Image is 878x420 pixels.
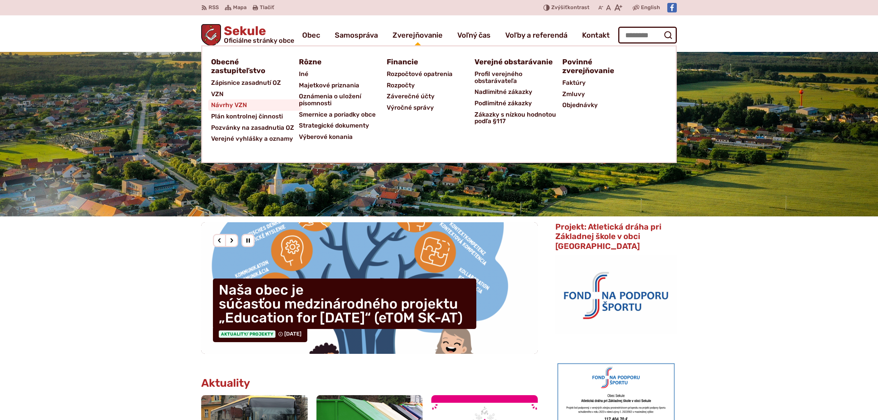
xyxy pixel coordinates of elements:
[213,234,226,247] div: Predošlý slajd
[246,332,273,337] span: / Projekty
[284,331,301,337] span: [DATE]
[299,80,359,91] span: Majetkové priznania
[201,222,538,354] a: Naša obec je súčasťou medzinárodného projektu „Education for [DATE]“ (eTOM SK-AT) Aktuality/ Proj...
[299,120,387,131] a: Strategické dokumenty
[211,133,299,144] a: Verejné vyhlášky a oznamy
[201,24,221,46] img: Prejsť na domovskú stránku
[233,3,247,12] span: Mapa
[211,99,247,111] span: Návrhy VZN
[474,68,562,86] a: Profil verejného obstarávateľa
[211,122,294,133] span: Pozvánky na zasadnutia OZ
[211,99,299,111] a: Návrhy VZN
[387,68,474,80] a: Rozpočtové opatrenia
[299,120,369,131] span: Strategické dokumenty
[201,377,250,389] h3: Aktuality
[299,55,322,68] span: Rôzne
[387,80,415,91] span: Rozpočty
[555,222,661,251] span: Projekt: Atletická dráha pri Základnej škole v obci [GEOGRAPHIC_DATA]
[387,91,474,102] a: Záverečné účty
[219,330,275,338] span: Aktuality
[241,234,255,247] div: Pozastaviť pohyb slajdera
[211,77,281,88] span: Zápisnice zasadnutí OZ
[211,88,224,100] span: VZN
[474,86,562,98] a: Nadlimitné zákazky
[387,55,418,68] span: Financie
[393,25,443,45] a: Zverejňovanie
[562,77,650,88] a: Faktúry
[551,4,567,11] span: Zvýšiť
[201,24,294,46] a: Logo Sekule, prejsť na domovskú stránku.
[562,55,641,77] a: Povinné zverejňovanie
[260,5,274,11] span: Tlačiť
[562,99,598,111] span: Objednávky
[224,37,294,44] span: Oficiálne stránky obce
[299,68,308,80] span: Iné
[387,102,474,113] a: Výročné správy
[299,109,376,120] span: Smernice a poriadky obce
[225,234,238,247] div: Nasledujúci slajd
[221,25,294,44] h1: Sekule
[299,131,387,143] a: Výberové konania
[211,77,299,88] a: Zápisnice zasadnutí OZ
[562,77,586,88] span: Faktúry
[387,102,434,113] span: Výročné správy
[299,91,387,109] a: Oznámenia o uložení písomnosti
[474,86,532,98] span: Nadlimitné zákazky
[299,80,387,91] a: Majetkové priznania
[562,88,585,100] span: Zmluvy
[387,91,435,102] span: Záverečné účty
[457,25,491,45] a: Voľný čas
[582,25,610,45] a: Kontakt
[335,25,378,45] a: Samospráva
[299,55,378,68] a: Rôzne
[474,55,554,68] a: Verejné obstarávanie
[562,99,650,111] a: Objednávky
[474,98,562,109] a: Podlimitné zákazky
[201,222,538,354] div: 6 / 8
[562,88,650,100] a: Zmluvy
[641,3,660,12] span: English
[387,80,474,91] a: Rozpočty
[667,3,677,12] img: Prejsť na Facebook stránku
[387,55,466,68] a: Financie
[211,111,283,122] span: Plán kontrolnej činnosti
[211,88,299,100] a: VZN
[551,5,589,11] span: kontrast
[211,133,293,144] span: Verejné vyhlášky a oznamy
[639,3,661,12] a: English
[211,111,299,122] a: Plán kontrolnej činnosti
[474,109,562,127] a: Zákazky s nízkou hodnotou podľa §117
[299,131,353,143] span: Výberové konania
[299,68,387,80] a: Iné
[299,109,387,120] a: Smernice a poriadky obce
[474,98,532,109] span: Podlimitné zákazky
[209,3,219,12] span: RSS
[211,55,290,77] a: Obecné zastupiteľstvo
[302,25,320,45] a: Obec
[505,25,567,45] a: Voľby a referendá
[387,68,453,80] span: Rozpočtové opatrenia
[211,122,299,133] a: Pozvánky na zasadnutia OZ
[555,255,677,334] img: logo_fnps.png
[213,279,476,329] h4: Naša obec je súčasťou medzinárodného projektu „Education for [DATE]“ (eTOM SK-AT)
